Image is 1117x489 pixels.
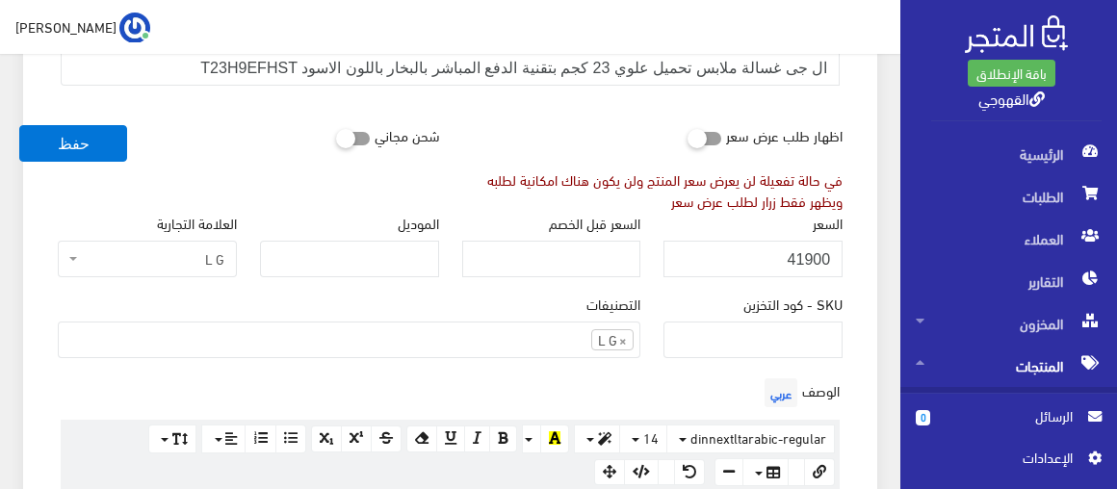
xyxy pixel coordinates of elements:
[900,175,1117,218] a: الطلبات
[765,378,797,407] span: عربي
[619,330,627,349] span: ×
[643,425,659,450] span: 14
[398,212,439,233] label: الموديل
[619,425,667,453] button: 14
[813,212,843,233] label: السعر
[916,302,1102,345] span: المخزون
[968,60,1055,87] a: باقة الإنطلاق
[916,260,1102,302] span: التقارير
[965,15,1068,53] img: .
[900,345,1117,387] a: المنتجات
[931,447,1072,468] span: اﻹعدادات
[916,218,1102,260] span: العملاء
[19,125,127,162] button: حفظ
[15,14,117,39] span: [PERSON_NAME]
[15,12,150,42] a: ... [PERSON_NAME]
[916,447,1102,477] a: اﻹعدادات
[978,84,1045,112] a: القهوجي
[690,425,826,450] span: dinnextltarabic-regular
[916,387,1062,429] span: كل المنتجات
[157,212,237,233] label: العلامة التجارية
[549,212,640,233] label: السعر قبل الخصم
[666,425,835,453] button: dinnextltarabic-regular
[82,249,224,269] span: L G
[946,405,1073,426] span: الرسائل
[591,329,634,350] li: L G
[916,345,1102,387] span: المنتجات
[900,218,1117,260] a: العملاء
[462,169,844,212] div: في حالة تفعيلة لن يعرض سعر المنتج ولن يكون هناك امكانية لطلبه ويظهر فقط زرار لطلب عرض سعر
[23,357,96,430] iframe: Drift Widget Chat Controller
[900,387,1117,429] a: كل المنتجات
[726,116,843,153] label: اظهار طلب عرض سعر
[916,133,1102,175] span: الرئيسية
[900,260,1117,302] a: التقارير
[58,241,237,277] span: L G
[119,13,150,43] img: ...
[916,405,1102,447] a: 0 الرسائل
[916,410,930,425] span: 0
[900,133,1117,175] a: الرئيسية
[586,293,640,314] label: التصنيفات
[916,175,1102,218] span: الطلبات
[743,293,843,314] label: SKU - كود التخزين
[760,373,840,412] label: الوصف
[900,302,1117,345] a: المخزون
[375,116,439,153] label: شحن مجاني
